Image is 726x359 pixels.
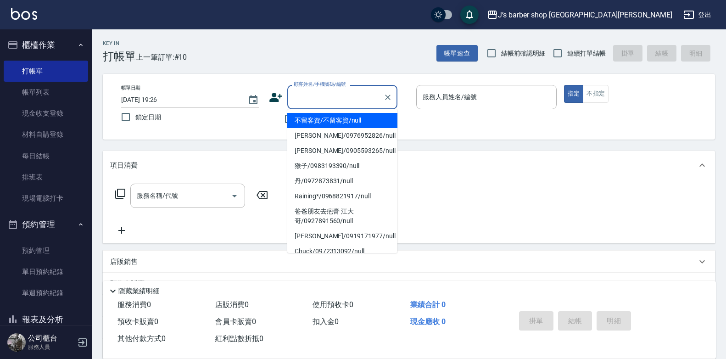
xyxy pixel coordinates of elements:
span: 結帳前確認明細 [501,49,546,58]
button: 櫃檯作業 [4,33,88,57]
p: 項目消費 [110,161,138,170]
span: 店販消費 0 [215,300,249,309]
span: 上一筆訂單:#10 [136,51,187,63]
a: 現場電腦打卡 [4,188,88,209]
a: 現金收支登錄 [4,103,88,124]
a: 排班表 [4,167,88,188]
span: 連續打單結帳 [567,49,606,58]
button: save [460,6,479,24]
a: 每日結帳 [4,146,88,167]
label: 顧客姓名/手機號碼/編號 [294,81,346,88]
label: 帳單日期 [121,84,140,91]
button: 預約管理 [4,213,88,236]
img: Person [7,333,26,352]
a: 材料自購登錄 [4,124,88,145]
div: 項目消費 [103,151,715,180]
p: 隱藏業績明細 [118,286,160,296]
button: 不指定 [583,85,609,103]
button: J’s barber shop [GEOGRAPHIC_DATA][PERSON_NAME] [483,6,676,24]
li: 爸爸朋友去疤膏 江大哥/0927891560/null [287,204,397,229]
li: 猴子/0983193390/null [287,158,397,174]
span: 現金應收 0 [410,317,446,326]
button: 帳單速查 [436,45,478,62]
p: 服務人員 [28,343,75,351]
span: 紅利點數折抵 0 [215,334,263,343]
li: Chuck/0972313092/null [287,244,397,259]
div: 店販銷售 [103,251,715,273]
button: 登出 [680,6,715,23]
li: [PERSON_NAME]/0919171977/null [287,229,397,244]
input: YYYY/MM/DD hh:mm [121,92,239,107]
h3: 打帳單 [103,50,136,63]
div: 預收卡販賣 [103,273,715,295]
button: Choose date, selected date is 2025-09-23 [242,89,264,111]
button: 報表及分析 [4,308,88,331]
span: 扣入金 0 [313,317,339,326]
span: 其他付款方式 0 [117,334,166,343]
span: 業績合計 0 [410,300,446,309]
button: Open [227,189,242,203]
button: 指定 [564,85,584,103]
span: 鎖定日期 [135,112,161,122]
p: 預收卡販賣 [110,279,145,289]
button: Clear [381,91,394,104]
h5: 公司櫃台 [28,334,75,343]
a: 預約管理 [4,240,88,261]
a: 打帳單 [4,61,88,82]
a: 單週預約紀錄 [4,282,88,303]
a: 帳單列表 [4,82,88,103]
li: [PERSON_NAME]/0976952826/null [287,128,397,143]
span: 會員卡販賣 0 [215,317,256,326]
li: 丹/0972873831/null [287,174,397,189]
li: [PERSON_NAME]/0905593265/null [287,143,397,158]
span: 預收卡販賣 0 [117,317,158,326]
img: Logo [11,8,37,20]
li: 不留客資/不留客資/null [287,113,397,128]
a: 單日預約紀錄 [4,261,88,282]
div: J’s barber shop [GEOGRAPHIC_DATA][PERSON_NAME] [498,9,672,21]
li: Raining*/0968821917/null [287,189,397,204]
span: 使用預收卡 0 [313,300,353,309]
span: 服務消費 0 [117,300,151,309]
p: 店販銷售 [110,257,138,267]
h2: Key In [103,40,136,46]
